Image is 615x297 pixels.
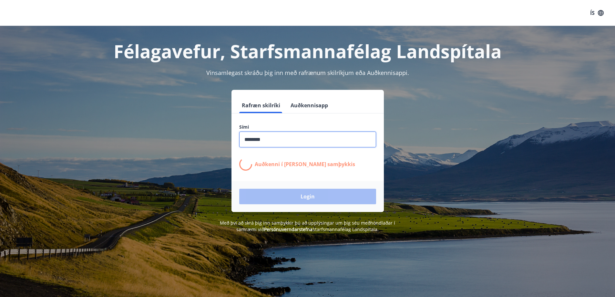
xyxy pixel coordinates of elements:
[288,98,331,113] button: Auðkennisapp
[239,98,283,113] button: Rafræn skilríki
[587,7,607,19] button: ÍS
[206,69,409,77] span: Vinsamlegast skráðu þig inn með rafrænum skilríkjum eða Auðkennisappi.
[83,39,532,63] h1: Félagavefur, Starfsmannafélag Landspítala
[264,226,313,232] a: Persónuverndarstefna
[220,220,395,232] span: Með því að skrá þig inn samþykkir þú að upplýsingar um þig séu meðhöndlaðar í samræmi við Starfsm...
[255,161,355,168] p: Auðkenni í [PERSON_NAME] samþykkis
[239,124,376,130] label: Sími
